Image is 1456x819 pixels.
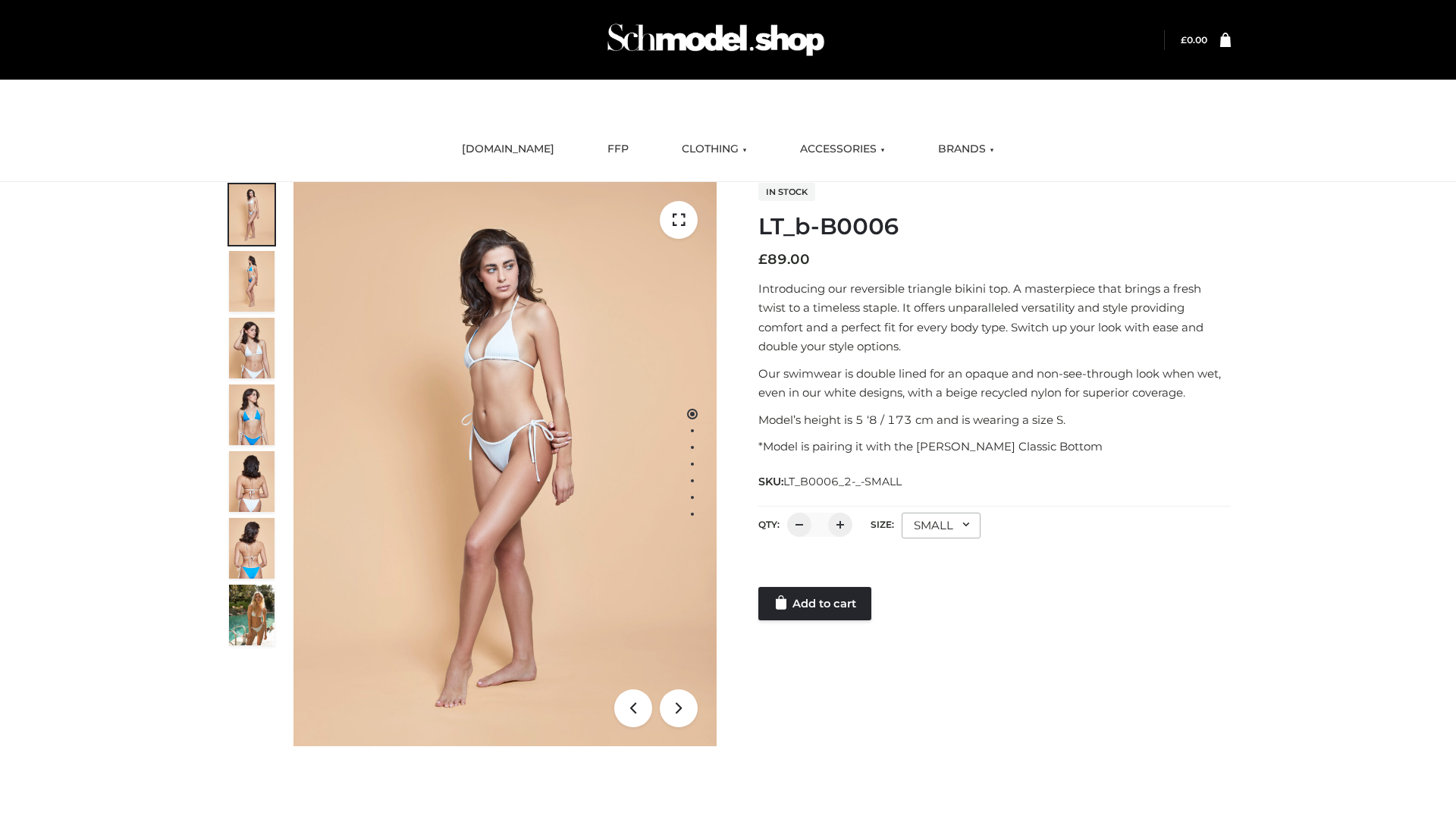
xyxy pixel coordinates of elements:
[927,133,1006,166] a: BRANDS
[758,251,767,268] span: £
[229,318,275,378] img: ArielClassicBikiniTop_CloudNine_AzureSky_OW114ECO_3-scaled.jpg
[758,183,815,201] span: In stock
[758,213,1231,240] h1: LT_b-B0006
[758,472,903,491] span: SKU:
[758,410,1231,430] p: Model’s height is 5 ‘8 / 173 cm and is wearing a size S.
[1181,34,1187,45] span: £
[596,133,640,166] a: FFP
[229,518,275,579] img: ArielClassicBikiniTop_CloudNine_AzureSky_OW114ECO_8-scaled.jpg
[229,184,275,245] img: ArielClassicBikiniTop_CloudNine_AzureSky_OW114ECO_1-scaled.jpg
[871,519,894,530] label: Size:
[758,519,780,530] label: QTY:
[229,585,275,645] img: Arieltop_CloudNine_AzureSky2.jpg
[902,513,981,538] div: SMALL
[229,451,275,512] img: ArielClassicBikiniTop_CloudNine_AzureSky_OW114ECO_7-scaled.jpg
[758,587,871,620] a: Add to cart
[229,251,275,312] img: ArielClassicBikiniTop_CloudNine_AzureSky_OW114ECO_2-scaled.jpg
[602,10,830,70] img: Schmodel Admin 964
[1181,34,1207,45] a: £0.00
[450,133,566,166] a: [DOMAIN_NAME]
[1181,34,1207,45] bdi: 0.00
[789,133,896,166] a: ACCESSORIES
[229,384,275,445] img: ArielClassicBikiniTop_CloudNine_AzureSky_OW114ECO_4-scaled.jpg
[758,251,810,268] bdi: 89.00
[670,133,758,166] a: CLOTHING
[293,182,717,746] img: ArielClassicBikiniTop_CloudNine_AzureSky_OW114ECO_1
[758,437,1231,457] p: *Model is pairing it with the [PERSON_NAME] Classic Bottom
[758,364,1231,403] p: Our swimwear is double lined for an opaque and non-see-through look when wet, even in our white d...
[783,475,902,488] span: LT_B0006_2-_-SMALL
[758,279,1231,356] p: Introducing our reversible triangle bikini top. A masterpiece that brings a fresh twist to a time...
